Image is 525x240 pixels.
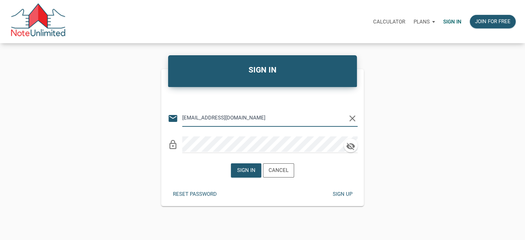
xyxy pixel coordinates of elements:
p: Calculator [373,19,405,25]
h4: SIGN IN [173,64,352,76]
p: Sign in [443,19,461,25]
button: Cancel [263,163,294,177]
input: Email [182,110,347,126]
button: Sign up [327,188,358,201]
button: Reset password [168,188,222,201]
button: Sign in [231,163,261,177]
i: clear [347,113,358,124]
p: Plans [414,19,430,25]
a: Join for free [466,11,520,32]
button: Plans [409,11,439,32]
i: lock_outline [168,140,178,150]
div: Cancel [269,166,289,174]
button: Join for free [470,15,516,28]
i: email [168,113,178,124]
div: Sign up [332,190,352,198]
div: Join for free [475,18,511,26]
a: Sign in [439,11,466,32]
img: NoteUnlimited [10,3,66,40]
div: Reset password [173,190,217,198]
div: Sign in [237,166,255,174]
a: Calculator [369,11,409,32]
